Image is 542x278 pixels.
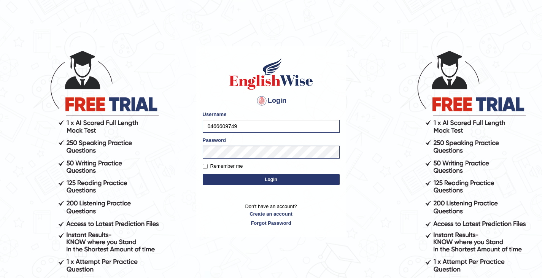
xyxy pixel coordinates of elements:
[203,95,340,107] h4: Login
[203,219,340,227] a: Forgot Password
[203,174,340,185] button: Login
[228,57,315,91] img: Logo of English Wise sign in for intelligent practice with AI
[203,162,243,170] label: Remember me
[203,210,340,218] a: Create an account
[203,164,208,169] input: Remember me
[203,203,340,226] p: Don't have an account?
[203,137,226,144] label: Password
[203,111,227,118] label: Username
